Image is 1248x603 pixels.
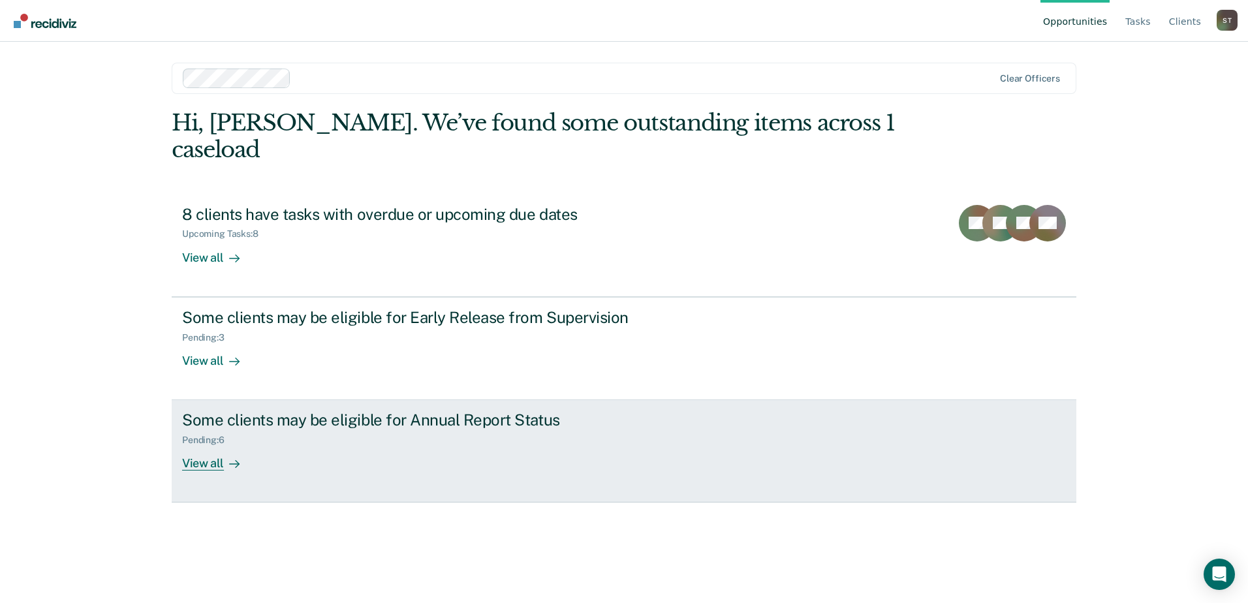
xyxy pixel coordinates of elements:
[172,297,1076,400] a: Some clients may be eligible for Early Release from SupervisionPending:3View all
[182,240,255,265] div: View all
[182,435,235,446] div: Pending : 6
[1000,73,1060,84] div: Clear officers
[172,194,1076,297] a: 8 clients have tasks with overdue or upcoming due datesUpcoming Tasks:8View all
[182,308,640,327] div: Some clients may be eligible for Early Release from Supervision
[1204,559,1235,590] div: Open Intercom Messenger
[172,400,1076,502] a: Some clients may be eligible for Annual Report StatusPending:6View all
[182,205,640,224] div: 8 clients have tasks with overdue or upcoming due dates
[182,410,640,429] div: Some clients may be eligible for Annual Report Status
[182,343,255,368] div: View all
[182,446,255,471] div: View all
[182,332,235,343] div: Pending : 3
[1217,10,1238,31] div: S T
[14,14,76,28] img: Recidiviz
[182,228,269,240] div: Upcoming Tasks : 8
[1217,10,1238,31] button: Profile dropdown button
[172,110,896,163] div: Hi, [PERSON_NAME]. We’ve found some outstanding items across 1 caseload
